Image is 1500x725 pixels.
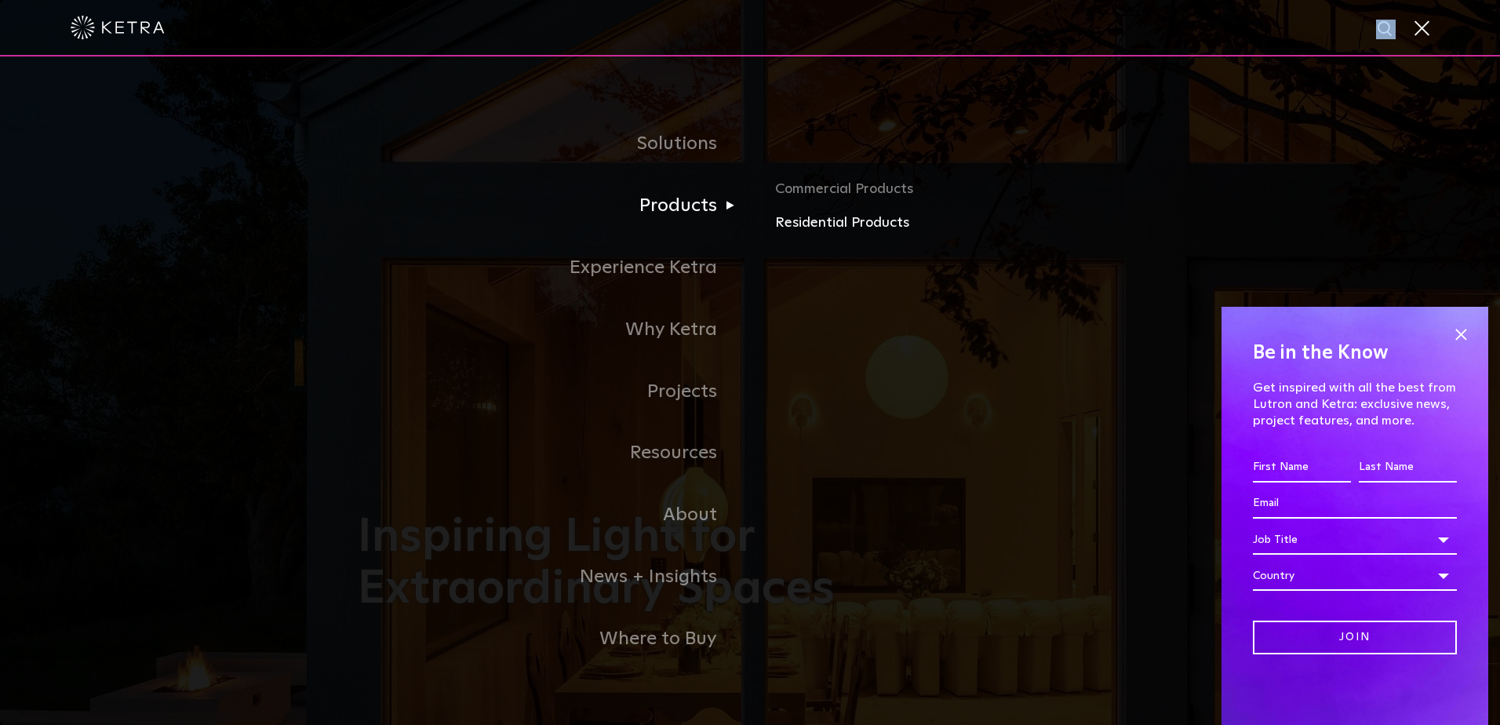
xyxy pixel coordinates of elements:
input: Last Name [1359,453,1457,483]
a: Resources [358,422,750,484]
a: Solutions [358,113,750,175]
a: Residential Products [775,212,1142,235]
div: Job Title [1253,525,1457,555]
img: ketra-logo-2019-white [71,16,165,39]
input: First Name [1253,453,1351,483]
a: News + Insights [358,546,750,608]
input: Join [1253,621,1457,654]
a: Why Ketra [358,299,750,361]
div: Country [1253,561,1457,591]
h4: Be in the Know [1253,338,1457,368]
a: Commercial Products [775,177,1142,212]
a: Experience Ketra [358,237,750,299]
img: search icon [1376,20,1396,39]
p: Get inspired with all the best from Lutron and Ketra: exclusive news, project features, and more. [1253,380,1457,428]
a: Where to Buy [358,608,750,670]
a: Projects [358,361,750,423]
div: Navigation Menu [358,113,1142,669]
a: About [358,484,750,546]
a: Products [358,175,750,237]
input: Email [1253,489,1457,519]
